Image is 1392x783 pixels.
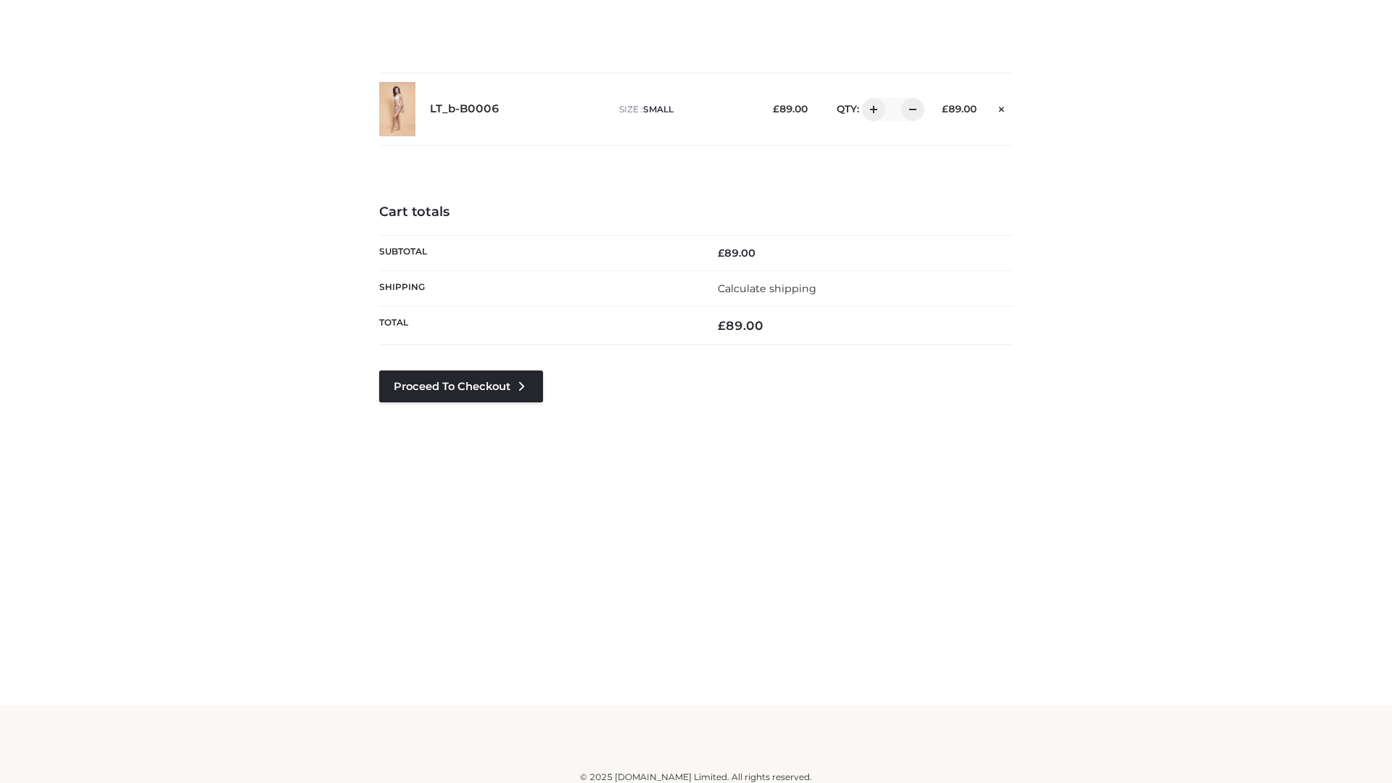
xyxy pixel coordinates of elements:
bdi: 89.00 [718,318,763,333]
a: Calculate shipping [718,282,816,295]
th: Subtotal [379,235,696,270]
div: QTY: [822,98,919,121]
span: £ [718,246,724,260]
span: SMALL [643,104,674,115]
th: Shipping [379,270,696,306]
a: LT_b-B0006 [430,102,500,116]
th: Total [379,307,696,345]
a: Proceed to Checkout [379,370,543,402]
bdi: 89.00 [773,103,808,115]
a: Remove this item [991,98,1013,117]
span: £ [773,103,779,115]
bdi: 89.00 [718,246,755,260]
bdi: 89.00 [942,103,977,115]
span: £ [942,103,948,115]
h4: Cart totals [379,204,1013,220]
span: £ [718,318,726,333]
p: size : [619,103,750,116]
img: LT_b-B0006 - SMALL [379,82,415,136]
